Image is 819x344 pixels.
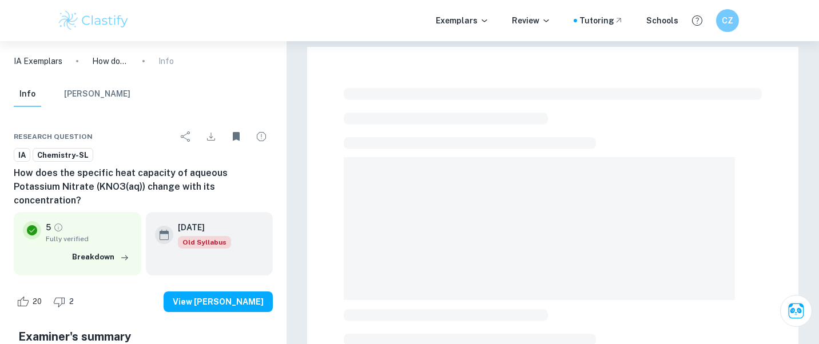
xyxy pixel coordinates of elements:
div: Download [200,125,222,148]
div: Dislike [50,293,80,311]
div: Share [174,125,197,148]
h6: [DATE] [178,221,222,234]
p: Exemplars [436,14,489,27]
a: Tutoring [579,14,623,27]
button: Breakdown [69,249,132,266]
div: Report issue [250,125,273,148]
div: Unbookmark [225,125,248,148]
div: Starting from the May 2025 session, the Chemistry IA requirements have changed. It's OK to refer ... [178,236,231,249]
h6: How does the specific heat capacity of aqueous Potassium Nitrate (KNO3(aq)) change with its conce... [14,166,273,207]
button: Info [14,82,41,107]
p: Info [158,55,174,67]
div: Like [14,293,48,311]
span: Fully verified [46,234,132,244]
p: 5 [46,221,51,234]
button: [PERSON_NAME] [64,82,130,107]
button: View [PERSON_NAME] [164,291,273,312]
h6: CZ [721,14,734,27]
a: Schools [646,14,678,27]
button: Ask Clai [780,295,812,327]
a: IA Exemplars [14,55,62,67]
button: CZ [716,9,739,32]
button: Help and Feedback [687,11,707,30]
span: 20 [26,296,48,307]
img: Clastify logo [57,9,130,32]
p: Review [512,14,551,27]
a: Chemistry-SL [33,148,93,162]
a: IA [14,148,30,162]
p: How does the specific heat capacity of aqueous Potassium Nitrate (KNO3(aq)) change with its conce... [92,55,129,67]
span: Research question [14,131,93,142]
span: Chemistry-SL [33,150,93,161]
span: 2 [63,296,80,307]
span: IA [14,150,30,161]
span: Old Syllabus [178,236,231,249]
a: Grade fully verified [53,222,63,233]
